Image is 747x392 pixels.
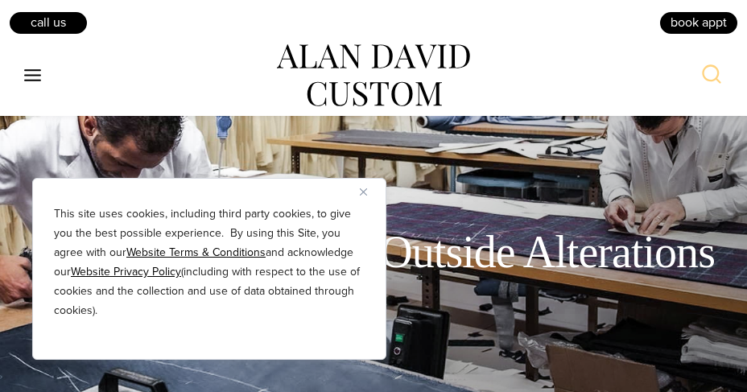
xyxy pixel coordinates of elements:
a: Website Terms & Conditions [126,244,266,261]
a: book appt [658,10,739,35]
button: Close [360,182,379,201]
button: Open menu [16,61,50,90]
img: Close [360,188,367,196]
img: alan david custom [277,44,470,107]
a: Website Privacy Policy [71,263,181,280]
p: This site uses cookies, including third party cookies, to give you the best possible experience. ... [54,204,365,320]
button: View Search Form [692,56,731,95]
a: Call Us [8,10,89,35]
h1: Outside Alterations [380,225,715,279]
